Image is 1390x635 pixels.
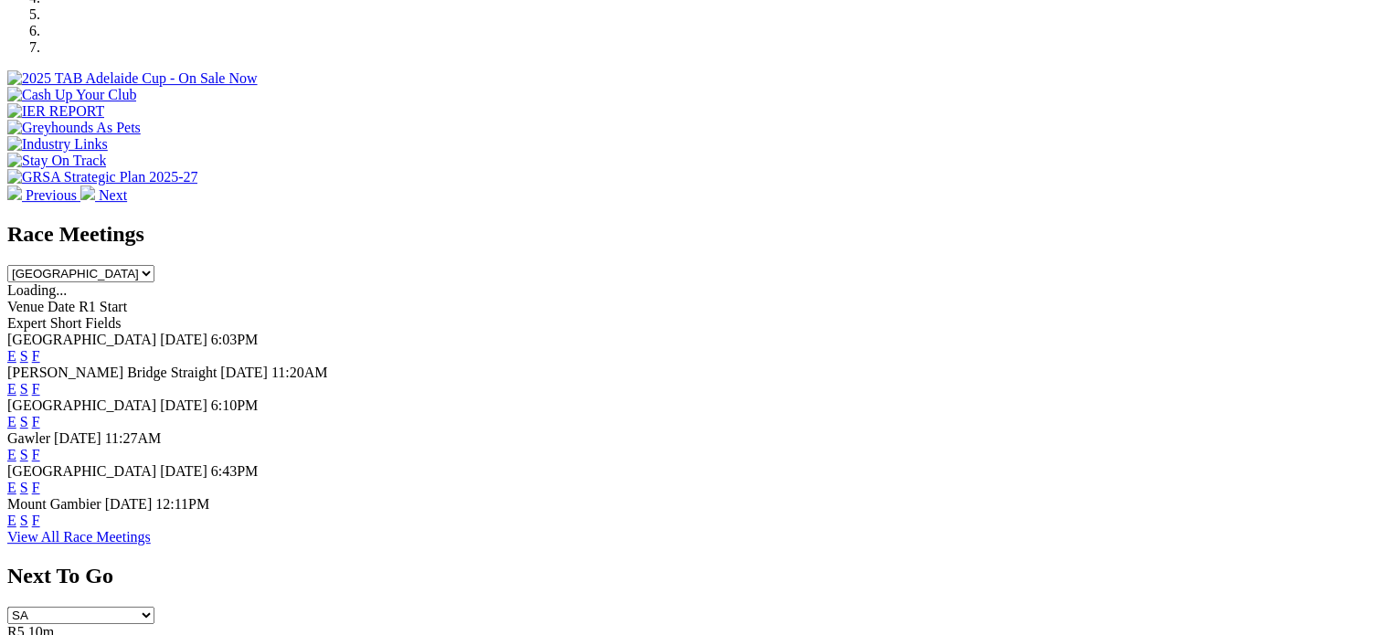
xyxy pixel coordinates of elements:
a: F [32,480,40,495]
span: [DATE] [160,397,207,413]
span: 6:10PM [211,397,259,413]
span: Mount Gambier [7,496,101,512]
a: Previous [7,187,80,203]
span: Expert [7,315,47,331]
a: S [20,414,28,429]
a: E [7,447,16,462]
span: [DATE] [220,365,268,380]
span: [GEOGRAPHIC_DATA] [7,332,156,347]
h2: Next To Go [7,564,1383,588]
span: Next [99,187,127,203]
span: R1 Start [79,299,127,314]
span: [DATE] [160,332,207,347]
span: 6:03PM [211,332,259,347]
a: E [7,348,16,364]
a: E [7,414,16,429]
span: [GEOGRAPHIC_DATA] [7,463,156,479]
span: [DATE] [54,430,101,446]
span: [DATE] [160,463,207,479]
img: Cash Up Your Club [7,87,136,103]
img: GRSA Strategic Plan 2025-27 [7,169,197,185]
img: Stay On Track [7,153,106,169]
span: 11:27AM [105,430,162,446]
a: S [20,513,28,528]
img: IER REPORT [7,103,104,120]
a: F [32,348,40,364]
span: Venue [7,299,44,314]
span: [PERSON_NAME] Bridge Straight [7,365,217,380]
span: Loading... [7,282,67,298]
a: S [20,447,28,462]
a: F [32,447,40,462]
img: chevron-left-pager-white.svg [7,185,22,200]
span: Fields [85,315,121,331]
img: Greyhounds As Pets [7,120,141,136]
a: F [32,414,40,429]
span: 6:43PM [211,463,259,479]
a: S [20,348,28,364]
img: Industry Links [7,136,108,153]
span: Previous [26,187,77,203]
span: Date [48,299,75,314]
span: Gawler [7,430,50,446]
a: E [7,480,16,495]
a: Next [80,187,127,203]
span: Short [50,315,82,331]
a: S [20,480,28,495]
a: E [7,513,16,528]
span: 11:20AM [271,365,328,380]
img: chevron-right-pager-white.svg [80,185,95,200]
img: 2025 TAB Adelaide Cup - On Sale Now [7,70,258,87]
a: S [20,381,28,397]
span: [GEOGRAPHIC_DATA] [7,397,156,413]
a: E [7,381,16,397]
a: View All Race Meetings [7,529,151,545]
a: F [32,381,40,397]
span: 12:11PM [155,496,209,512]
a: F [32,513,40,528]
span: [DATE] [105,496,153,512]
h2: Race Meetings [7,222,1383,247]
